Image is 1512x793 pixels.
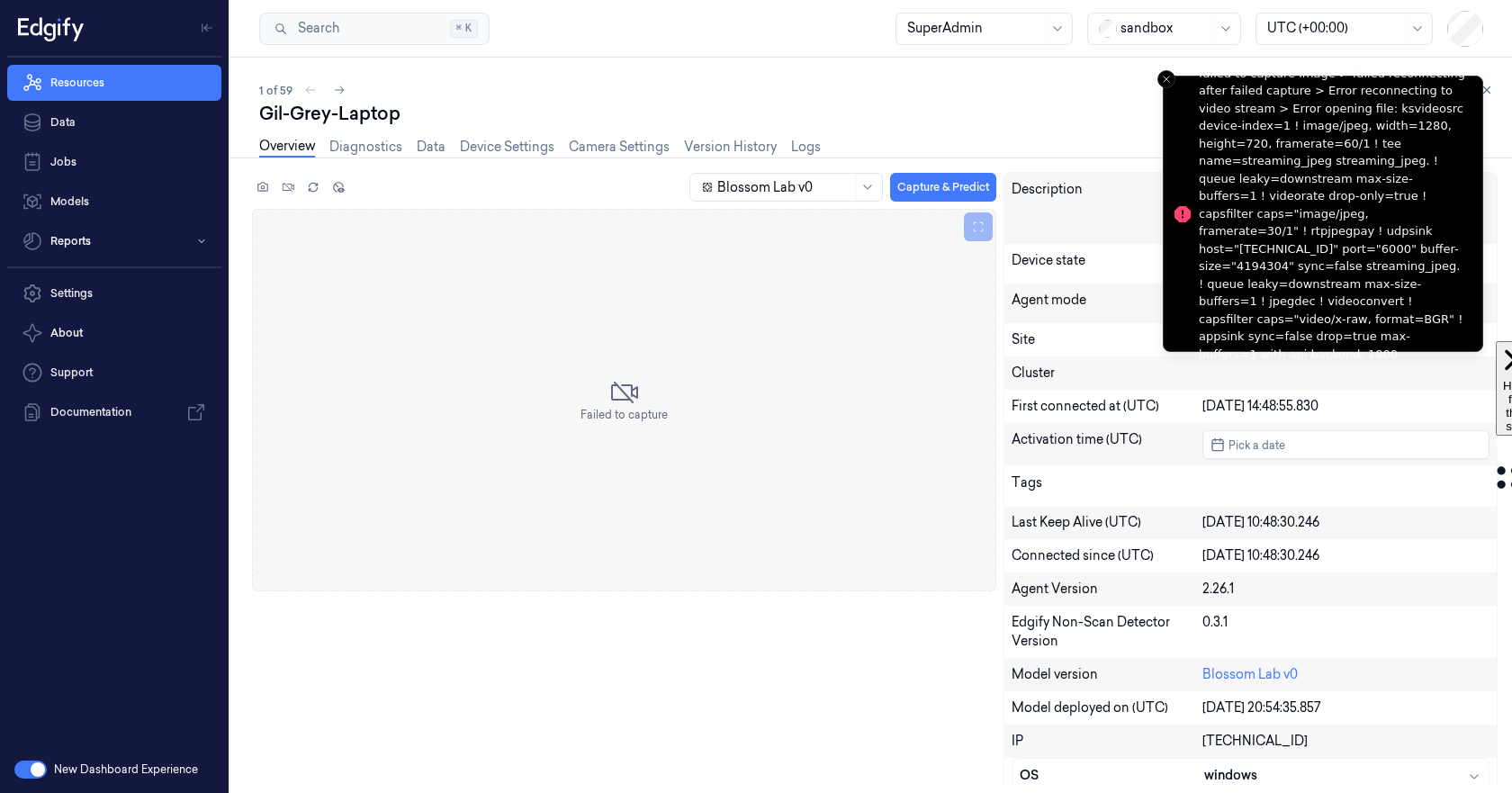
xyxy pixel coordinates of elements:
[791,138,821,157] a: Logs
[259,83,292,98] span: 1 of 59
[1012,698,1203,717] div: Model deployed on (UTC)
[1012,513,1203,532] div: Last Keep Alive (UTC)
[1020,766,1204,785] div: OS
[460,138,554,157] a: Device Settings
[7,144,221,180] a: Jobs
[7,355,221,391] a: Support
[1204,766,1481,785] div: windows
[7,275,221,311] a: Settings
[1012,364,1489,383] div: Cluster
[1012,665,1203,684] div: Model version
[1202,613,1489,651] div: 0.3.1
[259,13,490,45] button: Search⌘K
[1202,580,1489,599] div: 2.26.1
[1202,698,1489,717] div: [DATE] 20:54:35.857
[1012,546,1203,565] div: Connected since (UTC)
[1157,70,1175,88] button: Close toast
[7,223,221,259] button: Reports
[684,138,777,157] a: Version History
[890,173,996,202] button: Capture & Predict
[1012,613,1203,651] div: Edgify Non-Scan Detector Version
[7,104,221,140] a: Data
[569,138,670,157] a: Camera Settings
[1012,330,1489,349] div: Site
[7,394,221,430] a: Documentation
[7,315,221,351] button: About
[417,138,445,157] a: Data
[1199,65,1468,364] div: failed to capture image > failed reconnecting after failed capture > Error reconnecting to video ...
[1012,291,1203,316] div: Agent mode
[291,19,339,38] span: Search
[1202,732,1489,751] div: [TECHNICAL_ID]
[1225,437,1285,454] span: Pick a date
[7,65,221,101] a: Resources
[1202,430,1489,459] button: Pick a date
[259,137,315,158] a: Overview
[259,101,1498,126] div: Gil-Grey-Laptop
[193,14,221,42] button: Toggle Navigation
[1202,513,1489,532] div: [DATE] 10:48:30.246
[1012,397,1203,416] div: First connected at (UTC)
[1202,546,1489,565] div: [DATE] 10:48:30.246
[1012,473,1203,499] div: Tags
[1202,666,1298,682] a: Blossom Lab v0
[1202,397,1489,416] div: [DATE] 14:48:55.830
[329,138,402,157] a: Diagnostics
[1012,580,1203,599] div: Agent Version
[1012,430,1203,459] div: Activation time (UTC)
[7,184,221,220] a: Models
[580,407,668,423] span: Failed to capture
[1012,732,1203,751] div: IP
[1012,759,1489,792] button: OSwindows
[1012,180,1203,237] div: Description
[1012,251,1203,276] div: Device state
